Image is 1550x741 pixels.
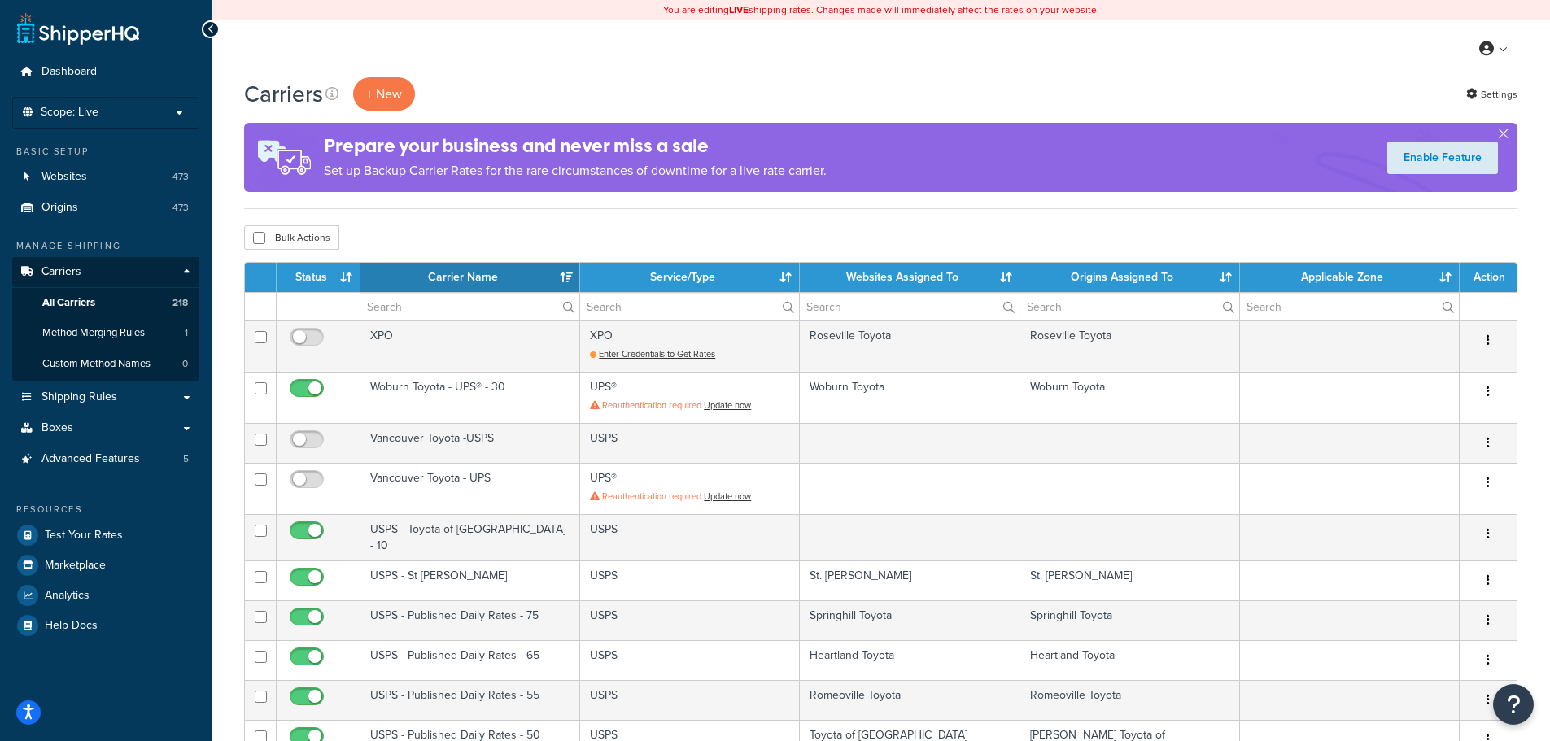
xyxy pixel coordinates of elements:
td: Heartland Toyota [1020,640,1240,680]
span: Enter Credentials to Get Rates [599,347,715,360]
b: LIVE [729,2,749,17]
td: USPS - St [PERSON_NAME] [360,560,580,600]
span: Help Docs [45,619,98,633]
a: All Carriers 218 [12,288,199,318]
li: All Carriers [12,288,199,318]
input: Search [1240,293,1459,320]
td: USPS [580,560,800,600]
a: Shipping Rules [12,382,199,412]
td: Roseville Toyota [1020,320,1240,372]
a: Origins 473 [12,193,199,223]
td: USPS - Published Daily Rates - 65 [360,640,580,680]
span: Origins [41,201,78,215]
span: Reauthentication required [602,399,701,412]
td: Roseville Toyota [800,320,1020,372]
th: Applicable Zone: activate to sort column ascending [1240,263,1460,292]
span: Carriers [41,265,81,279]
a: Advanced Features 5 [12,444,199,474]
span: Test Your Rates [45,529,123,543]
td: USPS [580,680,800,720]
span: Method Merging Rules [42,326,145,340]
li: Method Merging Rules [12,318,199,348]
span: Dashboard [41,65,97,79]
a: ShipperHQ Home [17,12,139,45]
a: Enable Feature [1387,142,1498,174]
span: 473 [172,170,189,184]
td: USPS [580,600,800,640]
a: Dashboard [12,57,199,87]
td: Woburn Toyota [800,372,1020,423]
div: Resources [12,503,199,517]
td: Vancouver Toyota -USPS [360,423,580,463]
input: Search [800,293,1019,320]
a: Method Merging Rules 1 [12,318,199,348]
td: Vancouver Toyota - UPS [360,463,580,514]
td: USPS - Published Daily Rates - 75 [360,600,580,640]
button: Bulk Actions [244,225,339,250]
td: USPS - Toyota of [GEOGRAPHIC_DATA] - 10 [360,514,580,560]
a: Carriers [12,257,199,287]
img: ad-rules-rateshop-fe6ec290ccb7230408bd80ed9643f0289d75e0ffd9eb532fc0e269fcd187b520.png [244,123,324,192]
span: Shipping Rules [41,390,117,404]
td: USPS [580,514,800,560]
h1: Carriers [244,78,323,110]
a: Websites 473 [12,162,199,192]
th: Action [1460,263,1517,292]
span: 5 [183,452,189,466]
td: UPS® [580,372,800,423]
span: 1 [185,326,188,340]
td: XPO [580,320,800,372]
li: Carriers [12,257,199,381]
a: Update now [704,399,751,412]
a: Analytics [12,581,199,610]
div: Basic Setup [12,145,199,159]
input: Search [1020,293,1239,320]
th: Websites Assigned To: activate to sort column ascending [800,263,1020,292]
span: Advanced Features [41,452,140,466]
span: Analytics [45,589,90,603]
h4: Prepare your business and never miss a sale [324,133,827,159]
span: Reauthentication required [602,490,701,503]
th: Service/Type: activate to sort column ascending [580,263,800,292]
span: Marketplace [45,559,106,573]
span: 473 [172,201,189,215]
td: UPS® [580,463,800,514]
td: Heartland Toyota [800,640,1020,680]
span: 0 [182,357,188,371]
span: Websites [41,170,87,184]
td: St. [PERSON_NAME] [1020,560,1240,600]
p: Set up Backup Carrier Rates for the rare circumstances of downtime for a live rate carrier. [324,159,827,182]
td: USPS - Published Daily Rates - 55 [360,680,580,720]
span: Custom Method Names [42,357,151,371]
span: Boxes [41,421,73,435]
button: + New [353,77,415,111]
a: Boxes [12,413,199,443]
input: Search [360,293,579,320]
th: Carrier Name: activate to sort column ascending [360,263,580,292]
td: Woburn Toyota - UPS® - 30 [360,372,580,423]
td: Springhill Toyota [1020,600,1240,640]
span: Scope: Live [41,106,98,120]
th: Status: activate to sort column ascending [277,263,360,292]
li: Test Your Rates [12,521,199,550]
a: Custom Method Names 0 [12,349,199,379]
th: Origins Assigned To: activate to sort column ascending [1020,263,1240,292]
td: USPS [580,423,800,463]
td: XPO [360,320,580,372]
button: Open Resource Center [1493,684,1534,725]
input: Search [580,293,799,320]
td: St. [PERSON_NAME] [800,560,1020,600]
li: Websites [12,162,199,192]
span: All Carriers [42,296,95,310]
li: Advanced Features [12,444,199,474]
a: Settings [1466,83,1517,106]
td: Springhill Toyota [800,600,1020,640]
a: Marketplace [12,551,199,580]
a: Help Docs [12,611,199,640]
a: Enter Credentials to Get Rates [590,347,715,360]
